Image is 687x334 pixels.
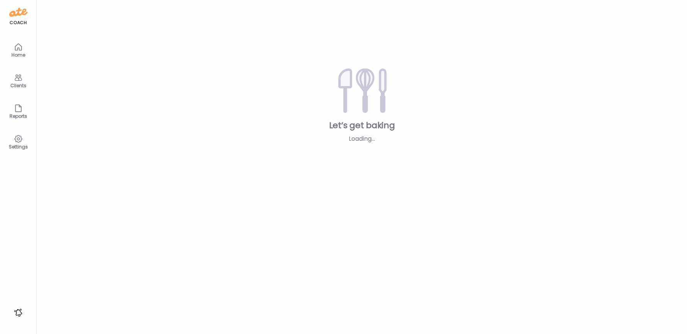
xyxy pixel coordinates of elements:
[49,120,675,131] div: Let’s get baking
[5,114,32,119] div: Reports
[10,20,27,26] div: coach
[5,144,32,149] div: Settings
[5,52,32,57] div: Home
[9,6,28,18] img: ate
[308,134,415,143] div: Loading...
[5,83,32,88] div: Clients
